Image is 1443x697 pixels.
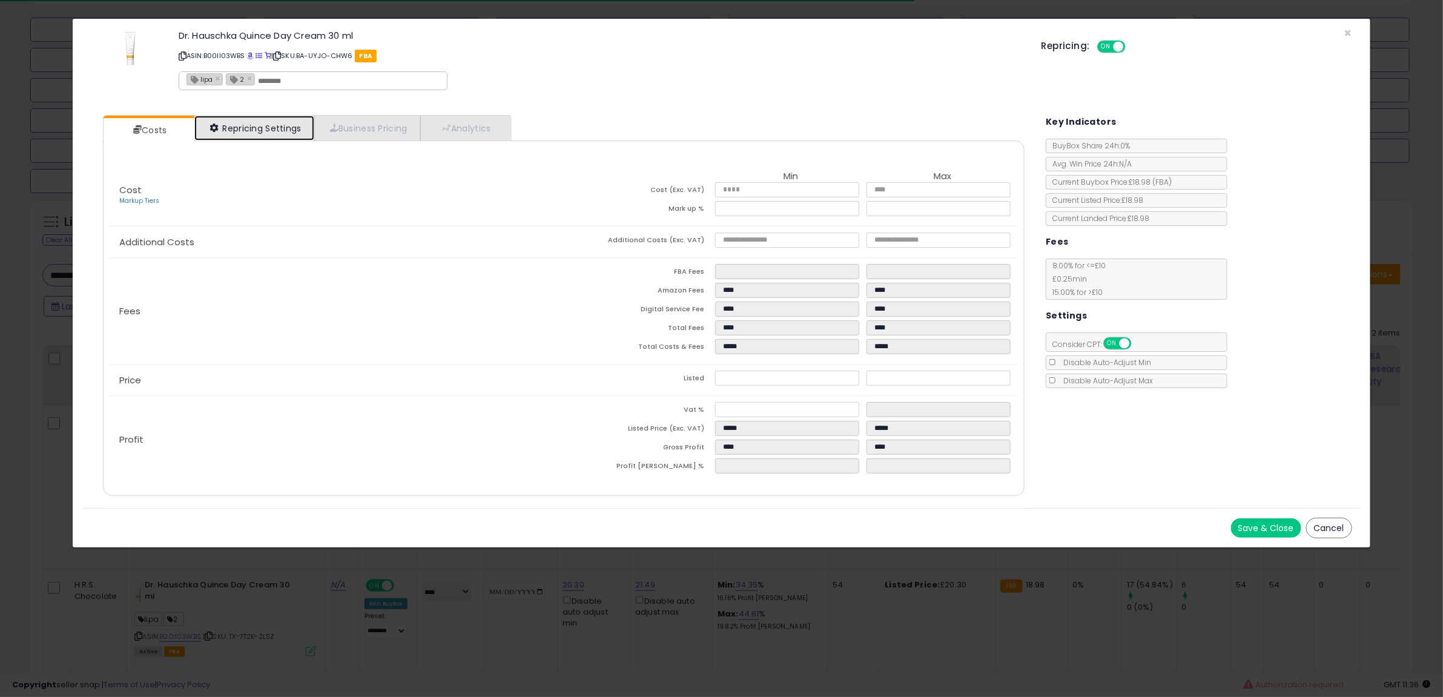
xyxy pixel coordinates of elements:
[1046,339,1147,349] span: Consider CPT:
[216,73,223,84] a: ×
[1046,234,1069,249] h5: Fees
[104,118,193,142] a: Costs
[1098,42,1114,52] span: ON
[110,306,564,316] p: Fees
[110,185,564,206] p: Cost
[187,74,213,84] span: lipa
[265,51,271,61] a: Your listing only
[564,201,715,220] td: Mark up %
[1152,177,1172,187] span: ( FBA )
[256,51,262,61] a: All offer listings
[247,51,254,61] a: BuyBox page
[1306,518,1352,538] button: Cancel
[1046,177,1172,187] span: Current Buybox Price:
[355,50,377,62] span: FBA
[564,339,715,358] td: Total Costs & Fees
[564,233,715,251] td: Additional Costs (Exc. VAT)
[125,31,136,67] img: 21uSxLfimwL._SL60_.jpg
[247,73,254,84] a: ×
[1046,140,1130,151] span: BuyBox Share 24h: 0%
[1042,41,1090,51] h5: Repricing:
[110,435,564,444] p: Profit
[420,116,510,140] a: Analytics
[194,116,314,140] a: Repricing Settings
[119,196,159,205] a: Markup Tiers
[564,440,715,458] td: Gross Profit
[1046,274,1087,284] span: £0.25 min
[715,171,867,182] th: Min
[564,302,715,320] td: Digital Service Fee
[564,371,715,389] td: Listed
[564,283,715,302] td: Amazon Fees
[1344,24,1352,42] span: ×
[110,237,564,247] p: Additional Costs
[1129,177,1172,187] span: £18.98
[1046,213,1149,223] span: Current Landed Price: £18.98
[179,31,1023,40] h3: Dr. Hauschka Quince Day Cream 30 ml
[564,421,715,440] td: Listed Price (Exc. VAT)
[1130,339,1149,349] span: OFF
[179,46,1023,65] p: ASIN: B00II03WBS | SKU: BA-UYJO-CHW6
[564,182,715,201] td: Cost (Exc. VAT)
[110,375,564,385] p: Price
[564,402,715,421] td: Vat %
[1057,375,1153,386] span: Disable Auto-Adjust Max
[1231,518,1301,538] button: Save & Close
[867,171,1018,182] th: Max
[564,320,715,339] td: Total Fees
[1046,159,1132,169] span: Avg. Win Price 24h: N/A
[1105,339,1120,349] span: ON
[1123,42,1143,52] span: OFF
[1046,308,1087,323] h5: Settings
[1046,114,1117,130] h5: Key Indicators
[564,458,715,477] td: Profit [PERSON_NAME] %
[1046,287,1103,297] span: 15.00 % for > £10
[564,264,715,283] td: FBA Fees
[1046,195,1143,205] span: Current Listed Price: £18.98
[226,74,244,84] span: 2
[314,116,420,140] a: Business Pricing
[1057,357,1151,368] span: Disable Auto-Adjust Min
[1046,260,1106,297] span: 8.00 % for <= £10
